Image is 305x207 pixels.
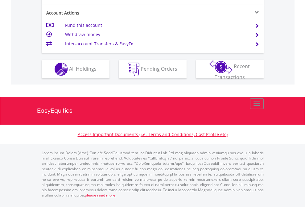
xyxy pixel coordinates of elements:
[78,131,228,137] a: Access Important Documents (i.e. Terms and Conditions, Cost Profile etc)
[196,60,264,78] button: Recent Transactions
[85,193,116,198] a: please read more:
[42,150,264,198] p: Lorem Ipsum Dolors (Ame) Con a/e SeddOeiusmod tem InciDiduntut Lab Etd mag aliquaen admin veniamq...
[37,97,268,125] a: EasyEquities
[55,63,68,76] img: holdings-wht.png
[128,63,139,76] img: pending_instructions-wht.png
[42,60,109,78] button: All Holdings
[141,65,177,72] span: Pending Orders
[119,60,187,78] button: Pending Orders
[209,60,233,74] img: transactions-zar-wht.png
[65,21,247,30] td: Fund this account
[65,39,247,48] td: Inter-account Transfers & EasyFx
[65,30,247,39] td: Withdraw money
[42,10,153,16] div: Account Actions
[69,65,97,72] span: All Holdings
